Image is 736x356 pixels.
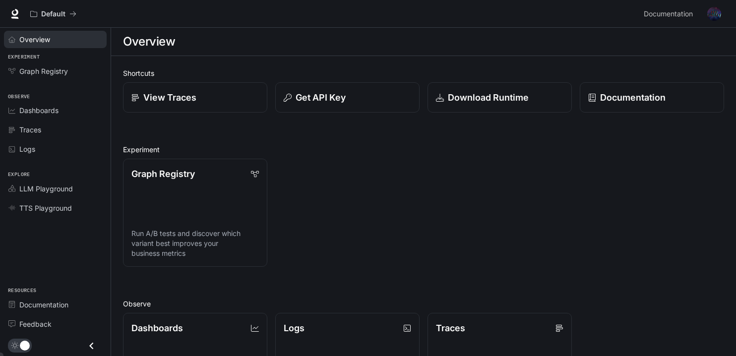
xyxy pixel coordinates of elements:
span: TTS Playground [19,203,72,213]
a: Overview [4,31,107,48]
button: All workspaces [26,4,81,24]
p: Dashboards [131,321,183,335]
a: Traces [4,121,107,138]
span: Overview [19,34,50,45]
a: Documentation [580,82,724,113]
a: LLM Playground [4,180,107,197]
h2: Observe [123,298,724,309]
span: Documentation [644,8,693,20]
h2: Experiment [123,144,724,155]
a: Logs [4,140,107,158]
button: User avatar [704,4,724,24]
a: View Traces [123,82,267,113]
button: Get API Key [275,82,420,113]
span: Dark mode toggle [20,340,30,351]
button: Close drawer [80,336,103,356]
span: LLM Playground [19,183,73,194]
p: Graph Registry [131,167,195,180]
p: Download Runtime [448,91,529,104]
p: Traces [436,321,465,335]
p: Logs [284,321,305,335]
a: Graph RegistryRun A/B tests and discover which variant best improves your business metrics [123,159,267,267]
a: Documentation [4,296,107,313]
a: TTS Playground [4,199,107,217]
span: Documentation [19,299,68,310]
span: Dashboards [19,105,59,116]
p: Get API Key [296,91,346,104]
span: Graph Registry [19,66,68,76]
a: Graph Registry [4,62,107,80]
span: Traces [19,124,41,135]
p: View Traces [143,91,196,104]
a: Dashboards [4,102,107,119]
h2: Shortcuts [123,68,724,78]
a: Download Runtime [428,82,572,113]
p: Run A/B tests and discover which variant best improves your business metrics [131,229,259,258]
p: Default [41,10,65,18]
a: Documentation [640,4,700,24]
p: Documentation [600,91,666,104]
span: Feedback [19,319,52,329]
img: User avatar [707,7,721,21]
h1: Overview [123,32,175,52]
a: Feedback [4,315,107,333]
span: Logs [19,144,35,154]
